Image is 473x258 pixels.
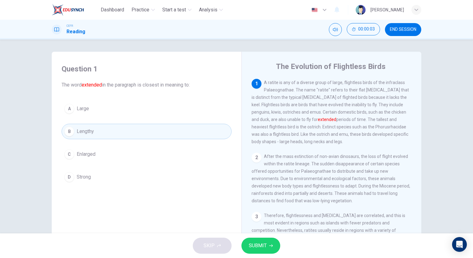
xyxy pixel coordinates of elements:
div: 1 [252,79,261,89]
span: Large [77,105,89,112]
div: D [64,172,74,182]
h1: Reading [67,28,85,35]
button: 00:00:03 [347,23,380,35]
button: SUBMIT [241,238,280,254]
div: 3 [252,212,261,222]
div: Open Intercom Messenger [452,237,467,252]
span: CEFR [67,24,73,28]
font: extended [82,82,102,88]
span: The word in the paragraph is closest in meaning to: [62,81,232,89]
span: Start a test [162,6,186,14]
button: ALarge [62,101,232,116]
button: END SESSION [385,23,421,36]
div: 2 [252,153,261,163]
span: END SESSION [390,27,416,32]
div: C [64,149,74,159]
img: EduSynch logo [52,4,84,16]
span: Enlarged [77,151,95,158]
div: A [64,104,74,114]
button: Practice [129,4,157,15]
div: B [64,127,74,136]
span: Practice [131,6,149,14]
span: Analysis [199,6,217,14]
div: [PERSON_NAME] [370,6,404,14]
span: A ratite is any of a diverse group of large, flightless birds of the infraclass Palaeognathae. Th... [252,80,409,144]
img: en [311,8,318,12]
font: extended [318,117,336,122]
span: SUBMIT [249,241,267,250]
button: Analysis [196,4,225,15]
a: EduSynch logo [52,4,98,16]
button: Dashboard [98,4,127,15]
div: Mute [329,23,342,36]
button: Start a test [160,4,194,15]
span: Strong [77,173,91,181]
div: Hide [347,23,380,36]
img: Profile picture [356,5,366,15]
button: BLengthy [62,124,232,139]
button: DStrong [62,169,232,185]
h4: The Evolution of Flightless Birds [276,62,386,71]
span: After the mass extinction of non-avian dinosaurs, the loss of flight evolved within the ratite li... [252,154,410,203]
span: 00:00:03 [358,27,375,32]
span: Lengthy [77,128,94,135]
h4: Question 1 [62,64,232,74]
span: Dashboard [101,6,124,14]
button: CEnlarged [62,147,232,162]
